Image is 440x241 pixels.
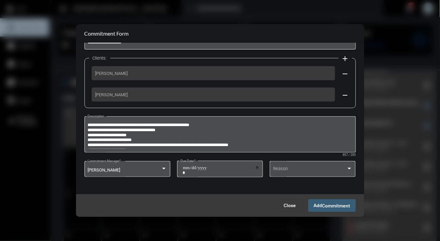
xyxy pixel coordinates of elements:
[314,203,350,208] span: Add
[284,203,296,208] span: Close
[95,92,331,97] span: [PERSON_NAME]
[95,71,331,76] span: [PERSON_NAME]
[341,55,349,63] mat-icon: add
[343,153,356,157] mat-hint: 857 / 200
[341,91,349,99] mat-icon: remove
[341,70,349,78] mat-icon: remove
[322,203,350,208] span: Commitment
[89,56,110,61] label: Clients:
[84,30,129,37] h2: Commitment Form
[279,199,302,212] button: Close
[308,199,356,212] button: AddCommitment
[88,167,120,173] span: [PERSON_NAME]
